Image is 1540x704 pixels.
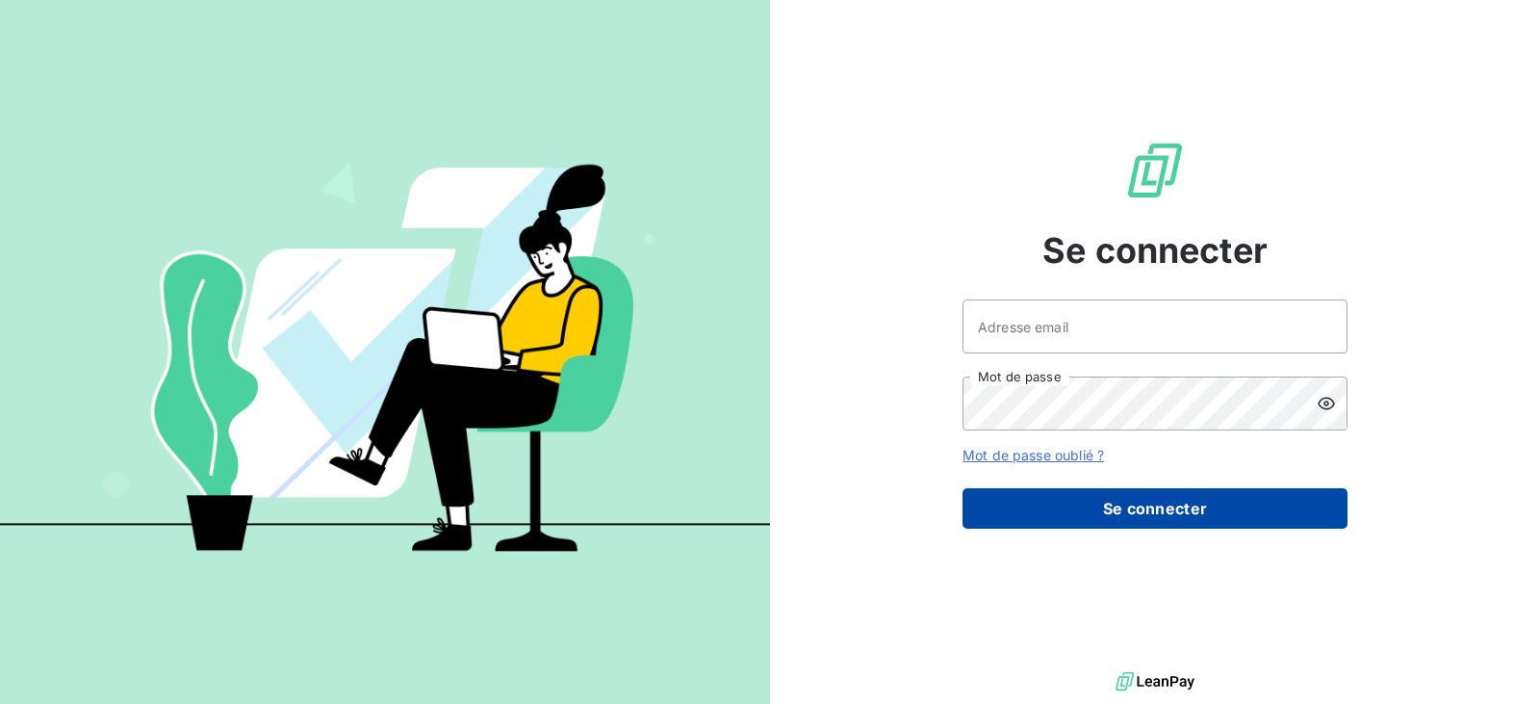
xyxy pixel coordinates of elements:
[962,488,1347,529] button: Se connecter
[962,300,1347,353] input: placeholder
[1116,667,1194,696] img: logo
[1042,224,1268,276] span: Se connecter
[962,447,1104,463] a: Mot de passe oublié ?
[1124,140,1186,201] img: Logo LeanPay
